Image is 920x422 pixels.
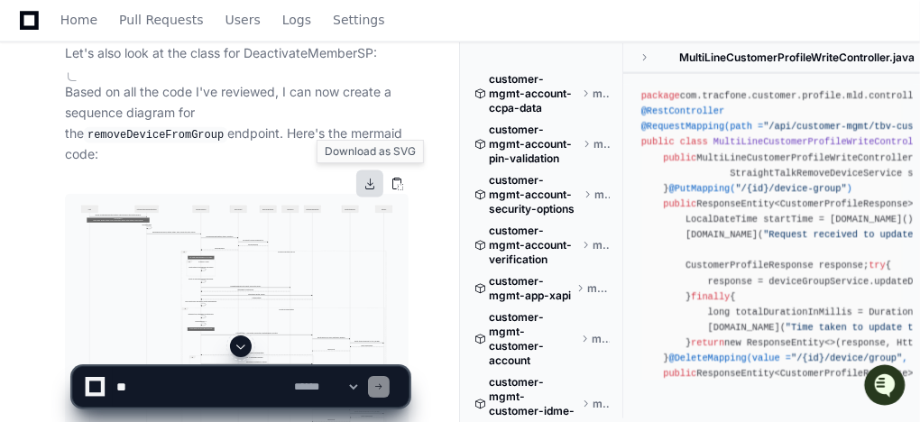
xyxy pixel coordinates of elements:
span: master [592,332,609,346]
p: Based on all the code I've reviewed, I can now create a sequence diagram for the endpoint. Here's... [65,82,409,165]
span: public [663,198,696,209]
span: public [663,152,696,163]
span: Pylon [179,189,218,203]
div: Start new chat [61,134,296,152]
span: master [593,137,610,151]
code: removeDeviceFromGroup [84,127,227,143]
div: Welcome [18,72,328,101]
span: MultiLineCustomerProfileWriteController.java [679,50,915,65]
img: PlayerZero [18,18,54,54]
span: Logs [282,14,311,25]
span: master [593,238,610,252]
button: Start new chat [307,140,328,161]
span: try [869,260,885,271]
span: Pull Requests [119,14,203,25]
span: customer-mgmt-app-xapi [489,274,573,303]
span: public [641,136,675,147]
span: @RestController [641,105,724,116]
div: We're offline, but we'll be back soon! [61,152,262,167]
a: Powered byPylon [127,188,218,203]
span: master [593,87,610,101]
span: @PutMapping( ) [668,183,851,194]
span: customer-mgmt-customer-account [489,310,577,368]
span: class [680,136,708,147]
span: Users [225,14,261,25]
span: customer-mgmt-account-security-options [489,173,580,216]
span: customer-mgmt-account-ccpa-data [489,72,578,115]
span: "/{id}/device-group" [735,183,846,194]
iframe: Open customer support [862,362,911,411]
span: master [594,188,610,202]
span: customer-mgmt-account-verification [489,224,578,267]
span: Home [60,14,97,25]
span: customer-mgmt-account-pin-validation [489,123,579,166]
p: Let's also look at the class for DeactivateMemberSP: [65,43,409,64]
span: master [587,281,610,296]
div: Download as SVG [317,140,424,163]
span: package [641,90,680,101]
span: finally [691,291,730,302]
img: 1756235613930-3d25f9e4-fa56-45dd-b3ad-e072dfbd1548 [18,134,51,167]
span: Settings [333,14,384,25]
